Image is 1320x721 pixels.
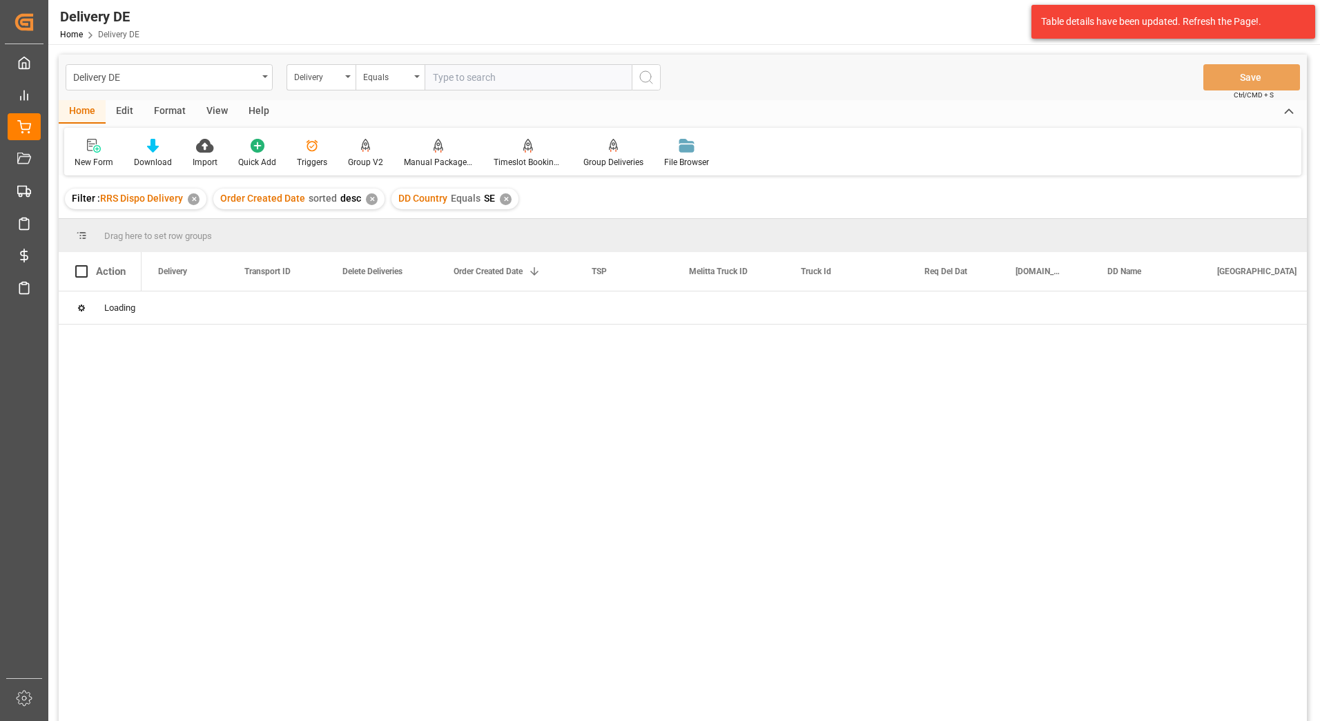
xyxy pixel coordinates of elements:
div: Download [134,156,172,169]
div: Delivery [294,68,341,84]
span: Transport ID [244,267,291,276]
span: Equals [451,193,481,204]
span: SE [484,193,495,204]
div: ✕ [188,193,200,205]
span: RRS Dispo Delivery [100,193,183,204]
span: Drag here to set row groups [104,231,212,241]
div: ✕ [366,193,378,205]
button: open menu [66,64,273,90]
span: sorted [309,193,337,204]
div: File Browser [664,156,709,169]
span: Order Created Date [454,267,523,276]
button: search button [632,64,661,90]
div: New Form [75,156,113,169]
span: Order Created Date [220,193,305,204]
button: Save [1203,64,1300,90]
div: Action [96,265,126,278]
span: desc [340,193,361,204]
span: Loading [104,302,135,313]
div: Home [59,100,106,124]
span: TSP [592,267,607,276]
span: DD Name [1107,267,1141,276]
a: Home [60,30,83,39]
div: Timeslot Booking Report [494,156,563,169]
span: Req Del Dat [924,267,967,276]
span: [DOMAIN_NAME] Dat [1016,267,1062,276]
div: Manual Package TypeDetermination [404,156,473,169]
button: open menu [356,64,425,90]
div: Table details have been updated. Refresh the Page!. [1041,15,1295,29]
div: View [196,100,238,124]
span: [GEOGRAPHIC_DATA] [1217,267,1297,276]
div: Group Deliveries [583,156,643,169]
span: Delete Deliveries [342,267,402,276]
div: Delivery DE [60,6,139,27]
span: Melitta Truck ID [689,267,748,276]
span: DD Country [398,193,447,204]
div: Equals [363,68,410,84]
div: Import [193,156,217,169]
div: Help [238,100,280,124]
input: Type to search [425,64,632,90]
div: Delivery DE [73,68,258,85]
div: Triggers [297,156,327,169]
span: Delivery [158,267,187,276]
div: Format [144,100,196,124]
button: open menu [287,64,356,90]
span: Filter : [72,193,100,204]
span: Ctrl/CMD + S [1234,90,1274,100]
span: Truck Id [801,267,831,276]
div: Edit [106,100,144,124]
div: ✕ [500,193,512,205]
div: Quick Add [238,156,276,169]
div: Group V2 [348,156,383,169]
